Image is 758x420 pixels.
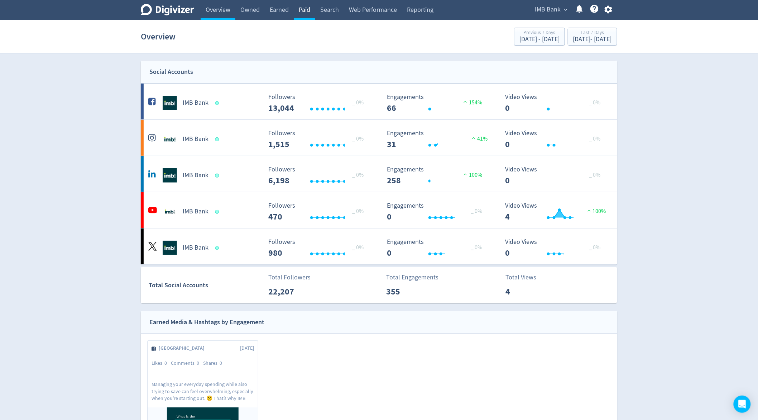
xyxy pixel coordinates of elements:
button: Previous 7 Days[DATE] - [DATE] [514,28,565,46]
span: _ 0% [352,244,364,251]
span: Data last synced: 16 Sep 2025, 1:02am (AEST) [215,174,221,178]
span: Data last synced: 16 Sep 2025, 9:01am (AEST) [215,246,221,250]
svg: Engagements 0 [383,239,491,258]
div: Previous 7 Days [519,30,560,36]
button: Last 7 Days[DATE]- [DATE] [568,28,617,46]
span: _ 0% [589,244,601,251]
span: Data last synced: 15 Sep 2025, 10:02pm (AEST) [215,210,221,214]
p: Managing your everyday spending while also trying to save can feel overwhelming, especially when ... [152,381,254,401]
button: IMB Bank [532,4,569,15]
span: _ 0% [352,99,364,106]
span: [GEOGRAPHIC_DATA] [159,345,208,352]
a: IMB Bank undefinedIMB Bank Followers --- _ 0% Followers 6,198 Engagements 258 Engagements 258 100... [141,156,617,192]
span: IMB Bank [535,4,561,15]
h5: IMB Bank [183,135,208,143]
svg: Followers --- [265,130,373,149]
img: IMB Bank undefined [163,132,177,146]
a: IMB Bank undefinedIMB Bank Followers --- _ 0% Followers 470 Engagements 0 Engagements 0 _ 0% Vide... [141,192,617,228]
span: _ 0% [352,135,364,142]
span: 41% [470,135,488,142]
svg: Video Views 0 [502,94,609,113]
span: _ 0% [589,135,601,142]
span: Data last synced: 16 Sep 2025, 4:02am (AEST) [215,101,221,105]
h5: IMB Bank [183,244,208,252]
img: IMB Bank undefined [163,204,177,219]
div: Comments [171,360,203,367]
div: Total Social Accounts [149,280,263,291]
span: _ 0% [589,171,601,179]
svg: Video Views 0 [502,130,609,149]
span: 100% [462,171,482,179]
h5: IMB Bank [183,171,208,180]
span: _ 0% [352,171,364,179]
p: 4 [505,285,547,298]
span: 0 [164,360,167,366]
div: [DATE] - [DATE] [519,36,560,43]
p: Total Views [505,273,547,282]
svg: Followers --- [265,94,373,113]
p: 22,207 [268,285,310,298]
div: Shares [203,360,226,367]
svg: Followers --- [265,202,373,221]
div: [DATE] - [DATE] [573,36,612,43]
a: IMB Bank undefinedIMB Bank Followers --- _ 0% Followers 1,515 Engagements 31 Engagements 31 41% V... [141,120,617,156]
h5: IMB Bank [183,99,208,107]
span: _ 0% [352,208,364,215]
span: _ 0% [589,99,601,106]
span: _ 0% [471,208,482,215]
img: IMB Bank undefined [163,168,177,183]
div: Open Intercom Messenger [734,396,751,413]
div: Last 7 Days [573,30,612,36]
span: 100% [586,208,606,215]
div: Earned Media & Hashtags by Engagement [149,317,264,327]
h5: IMB Bank [183,207,208,216]
a: IMB Bank undefinedIMB Bank Followers --- _ 0% Followers 13,044 Engagements 66 Engagements 66 154%... [141,84,617,119]
img: positive-performance.svg [462,171,469,177]
span: Data last synced: 16 Sep 2025, 9:01am (AEST) [215,137,221,141]
svg: Engagements 31 [383,130,491,149]
span: [DATE] [240,345,254,352]
span: 0 [197,360,199,366]
span: 0 [220,360,222,366]
img: positive-performance.svg [470,135,477,141]
svg: Engagements 258 [383,166,491,185]
svg: Video Views 0 [502,166,609,185]
a: IMB Bank undefinedIMB Bank Followers --- _ 0% Followers 980 Engagements 0 Engagements 0 _ 0% Vide... [141,228,617,264]
svg: Video Views 0 [502,239,609,258]
span: _ 0% [471,244,482,251]
svg: Video Views 4 [502,202,609,221]
svg: Followers --- [265,239,373,258]
img: positive-performance.svg [586,208,593,213]
p: Total Followers [268,273,311,282]
img: positive-performance.svg [462,99,469,104]
svg: Engagements 0 [383,202,491,221]
div: Likes [152,360,171,367]
svg: Engagements 66 [383,94,491,113]
h1: Overview [141,25,176,48]
span: expand_more [562,6,569,13]
p: Total Engagements [387,273,439,282]
img: IMB Bank undefined [163,241,177,255]
div: Social Accounts [149,67,193,77]
svg: Followers --- [265,166,373,185]
p: 355 [387,285,428,298]
span: 154% [462,99,482,106]
img: IMB Bank undefined [163,96,177,110]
